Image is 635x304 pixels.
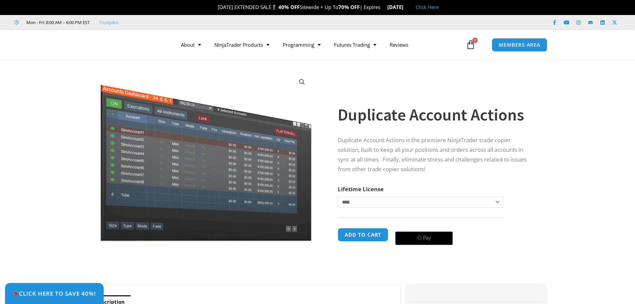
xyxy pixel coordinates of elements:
span: 0 [472,38,478,43]
img: ⌛ [381,5,386,10]
a: Reviews [383,37,415,52]
span: Click Here to save 40%! [13,291,96,296]
a: MEMBERS AREA [492,38,547,52]
img: 🏌️‍♂️ [272,5,277,10]
label: Lifetime License [338,185,384,193]
span: Mon - Fri: 8:00 AM – 6:00 PM EST [25,18,90,26]
span: [DATE] EXTENDED SALE Sitewide + Up To | Expires [211,4,387,10]
img: Screenshot 2024-08-26 15414455555 [99,71,313,242]
img: 🎉 [212,5,217,10]
a: About [174,37,208,52]
a: 🎉Click Here to save 40%! [5,283,104,304]
a: Clear options [338,211,348,216]
a: Trustpilot [99,18,118,26]
nav: Menu [174,37,464,52]
strong: 70% OFF [338,4,360,10]
img: LogoAI | Affordable Indicators – NinjaTrader [79,33,150,57]
a: 0 [456,35,485,54]
strong: 40% OFF [278,4,300,10]
a: Futures Trading [327,37,383,52]
a: Click Here [416,4,439,10]
img: 🎉 [13,291,19,296]
a: View full-screen image gallery [296,76,308,88]
h1: Duplicate Account Actions [338,103,532,126]
button: Buy with GPay [395,232,453,245]
button: Add to cart [338,228,388,242]
strong: [DATE] [387,4,409,10]
a: NinjaTrader Products [208,37,276,52]
p: Duplicate Account Actions is the premiere NinjaTrader trade copier solution, built to keep all yo... [338,135,532,174]
span: MEMBERS AREA [499,42,540,47]
a: Programming [276,37,327,52]
img: 🏭 [404,5,409,10]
